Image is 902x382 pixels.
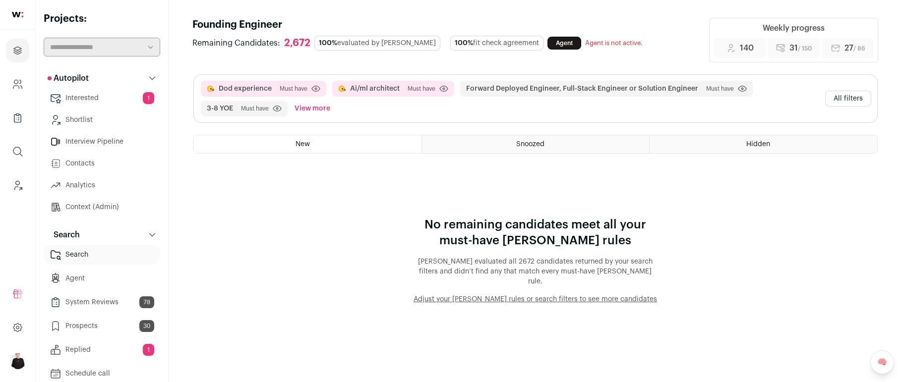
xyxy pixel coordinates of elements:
[44,292,160,312] a: System Reviews78
[740,42,754,54] span: 140
[412,294,660,304] button: Adjust your [PERSON_NAME] rules or search filters to see more candidates
[844,42,865,54] span: 27
[143,92,154,104] span: 1
[585,40,643,46] span: Agent is not active.
[763,22,825,34] div: Weekly progress
[746,141,770,148] span: Hidden
[192,18,649,32] h1: Founding Engineer
[296,141,310,148] span: New
[44,132,160,152] a: Interview Pipeline
[547,37,581,50] a: Agent
[48,229,80,241] p: Search
[314,36,440,51] div: evaluated by [PERSON_NAME]
[44,68,160,88] button: Autopilot
[455,40,473,47] span: 100%
[139,320,154,332] span: 30
[798,46,812,52] span: / 150
[408,85,435,93] span: Must have
[44,88,160,108] a: Interested1
[10,353,26,369] button: Open dropdown
[192,37,280,49] span: Remaining Candidates:
[219,84,272,94] button: Dod experience
[44,110,160,130] a: Shortlist
[241,105,269,112] span: Must have
[207,104,233,113] button: 3-8 YOE
[44,175,160,195] a: Analytics
[789,42,812,54] span: 31
[853,46,865,52] span: / 86
[450,36,543,51] div: fit check agreement
[6,39,29,62] a: Projects
[6,106,29,130] a: Company Lists
[706,85,734,93] span: Must have
[44,316,160,336] a: Prospects30
[44,154,160,173] a: Contacts
[466,84,698,94] button: Forward Deployed Engineer, Full-Stack Engineer or Solution Engineer
[6,72,29,96] a: Company and ATS Settings
[44,197,160,217] a: Context (Admin)
[412,257,660,286] p: [PERSON_NAME] evaluated all 2672 candidates returned by your search filters and didn’t find any t...
[284,37,310,50] div: 2,672
[44,12,160,26] h2: Projects:
[422,135,649,153] a: Snoozed
[44,225,160,245] button: Search
[44,340,160,360] a: Replied1
[412,217,660,249] p: No remaining candidates meet all your must-have [PERSON_NAME] rules
[870,350,894,374] a: 🧠
[44,269,160,288] a: Agent
[825,91,871,107] button: All filters
[10,353,26,369] img: 9240684-medium_jpg
[6,173,29,197] a: Leads (Backoffice)
[139,296,154,308] span: 78
[280,85,307,93] span: Must have
[143,344,154,356] span: 1
[516,141,544,148] span: Snoozed
[12,12,23,17] img: wellfound-shorthand-0d5821cbd27db2630d0214b213865d53afaa358527fdda9d0ea32b1df1b89c2c.svg
[650,135,877,153] a: Hidden
[293,101,332,116] button: View more
[319,40,337,47] span: 100%
[48,72,89,84] p: Autopilot
[350,84,400,94] button: Ai/ml architect
[44,245,160,265] a: Search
